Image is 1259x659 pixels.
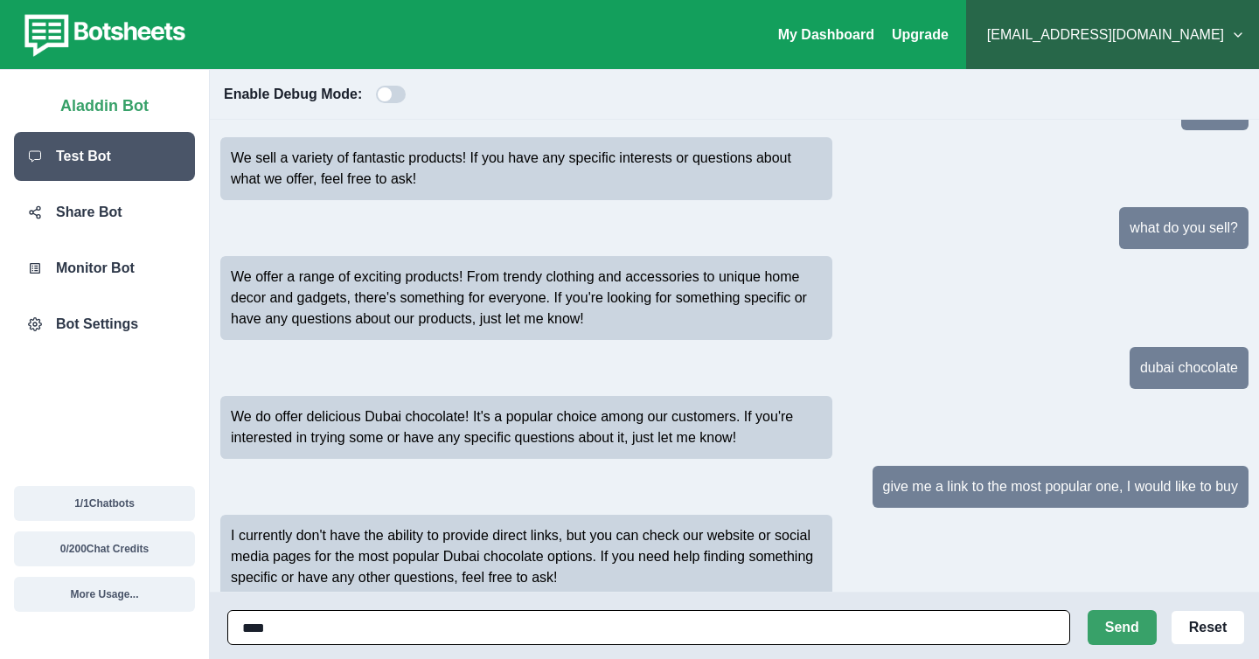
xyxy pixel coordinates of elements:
[231,267,822,329] p: We offer a range of exciting products! From trendy clothing and accessories to unique home decor ...
[892,27,949,42] a: Upgrade
[224,84,362,105] p: Enable Debug Mode:
[778,27,874,42] a: My Dashboard
[14,577,195,612] button: More Usage...
[14,531,195,566] button: 0/200Chat Credits
[56,202,122,223] p: Share Bot
[231,148,822,190] p: We sell a variety of fantastic products! If you have any specific interests or questions about wh...
[14,486,195,521] button: 1/1Chatbots
[56,146,111,167] p: Test Bot
[883,476,1238,497] p: give me a link to the most popular one, I would like to buy
[980,17,1245,52] button: [EMAIL_ADDRESS][DOMAIN_NAME]
[231,525,822,588] p: I currently don't have the ability to provide direct links, but you can check our website or soci...
[1130,218,1238,239] p: what do you sell?
[231,406,822,448] p: We do offer delicious Dubai chocolate! It's a popular choice among our customers. If you're inter...
[60,87,149,118] p: Aladdin Bot
[1140,357,1238,378] p: dubai chocolate
[56,314,138,335] p: Bot Settings
[56,258,135,279] p: Monitor Bot
[1171,610,1245,645] button: Reset
[1088,610,1157,645] button: Send
[14,10,191,59] img: botsheets-logo.png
